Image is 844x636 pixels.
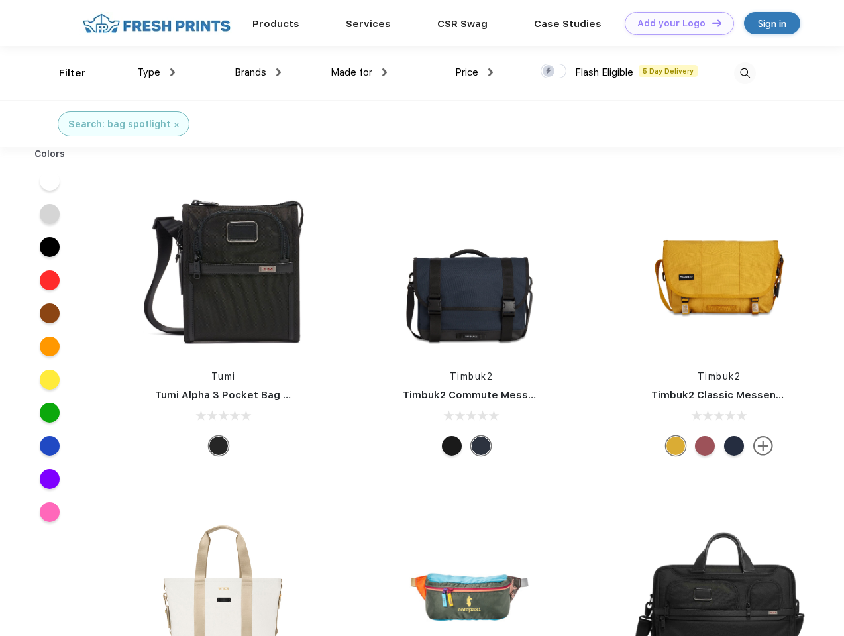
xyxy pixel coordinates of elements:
[170,68,175,76] img: dropdown.png
[59,66,86,81] div: Filter
[695,436,715,456] div: Eco Collegiate Red
[488,68,493,76] img: dropdown.png
[235,66,266,78] span: Brands
[637,18,706,29] div: Add your Logo
[135,180,311,356] img: func=resize&h=266
[712,19,721,26] img: DT
[68,117,170,131] div: Search: bag spotlight
[331,66,372,78] span: Made for
[174,123,179,127] img: filter_cancel.svg
[724,436,744,456] div: Eco Nautical
[442,436,462,456] div: Eco Black
[758,16,786,31] div: Sign in
[383,180,559,356] img: func=resize&h=266
[651,389,816,401] a: Timbuk2 Classic Messenger Bag
[79,12,235,35] img: fo%20logo%202.webp
[137,66,160,78] span: Type
[753,436,773,456] img: more.svg
[450,371,494,382] a: Timbuk2
[575,66,633,78] span: Flash Eligible
[471,436,491,456] div: Eco Nautical
[155,389,310,401] a: Tumi Alpha 3 Pocket Bag Small
[25,147,76,161] div: Colors
[276,68,281,76] img: dropdown.png
[666,436,686,456] div: Eco Amber
[698,371,741,382] a: Timbuk2
[209,436,229,456] div: Black
[631,180,808,356] img: func=resize&h=266
[252,18,299,30] a: Products
[639,65,698,77] span: 5 Day Delivery
[382,68,387,76] img: dropdown.png
[744,12,800,34] a: Sign in
[734,62,756,84] img: desktop_search.svg
[403,389,580,401] a: Timbuk2 Commute Messenger Bag
[211,371,236,382] a: Tumi
[455,66,478,78] span: Price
